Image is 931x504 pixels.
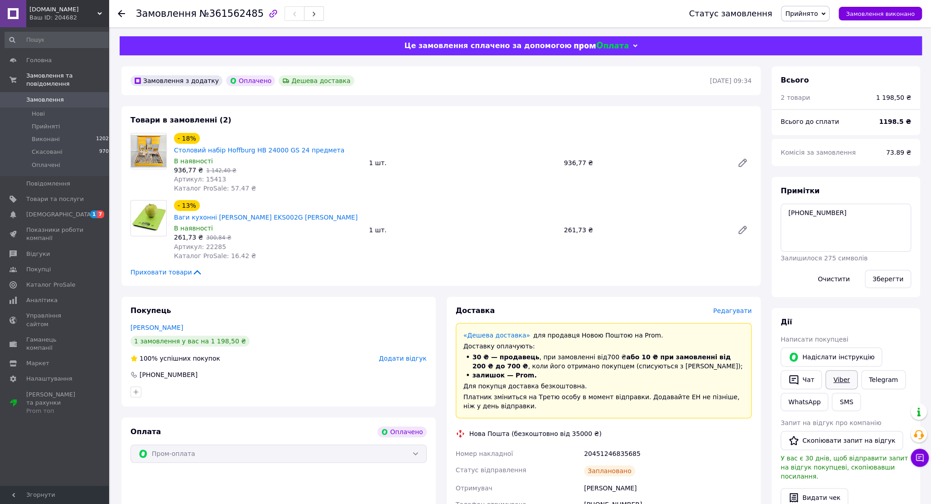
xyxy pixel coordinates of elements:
span: Гаманець компанії [26,336,84,352]
span: Артикул: 22285 [174,243,226,250]
div: Дешева доставка [279,75,354,86]
span: Всього [781,76,809,84]
span: У вас є 30 днів, щоб відправити запит на відгук покупцеві, скопіювавши посилання. [781,455,908,480]
span: Дії [781,318,792,326]
span: Номер накладної [456,450,513,457]
span: Статус відправлення [456,466,526,474]
div: Замовлення з додатку [130,75,222,86]
div: Платник зміниться на Третю особу в момент відправки. Додавайте ЕН не пізніше, ніж у день відправки. [463,392,744,411]
span: Нові [32,110,45,118]
button: Очистити [810,270,858,288]
span: Скасовані [32,148,63,156]
button: Чат з покупцем [911,449,929,467]
span: Замовлення виконано [846,10,915,17]
span: Комісія за замовлення [781,149,856,156]
a: Столовий набір Hoffburg HB 24000 GS 24 предмета [174,147,344,154]
a: WhatsApp [781,393,828,411]
div: Доставку оплачують: [463,342,744,351]
a: «Дешева доставка» [463,332,530,339]
span: Замовлення [26,96,64,104]
span: Це замовлення сплачено за допомогою [404,41,571,50]
div: [PHONE_NUMBER] [139,370,198,379]
li: , при замовленні від 700 ₴ , коли його отримано покупцем (списуються з [PERSON_NAME]); [463,352,744,371]
span: 30 ₴ — продавець [473,353,540,361]
a: Редагувати [733,154,752,172]
input: Пошук [5,32,113,48]
div: 1 замовлення у вас на 1 198,50 ₴ [130,336,250,347]
span: Аналітика [26,296,58,304]
button: Чат [781,370,822,389]
span: Маркет [26,359,49,367]
span: Налаштування [26,375,72,383]
span: Всього до сплати [781,118,839,125]
span: Залишилося 275 символів [781,254,868,262]
a: Viber [825,370,857,389]
div: 936,77 ₴ [560,157,730,169]
span: UA-CLATRONIC.KIEV.UA [29,5,97,14]
span: Покупці [26,265,51,274]
span: 936,77 ₴ [174,166,203,174]
span: Додати відгук [379,355,426,362]
a: [PERSON_NAME] [130,324,183,331]
div: успішних покупок [130,354,220,363]
div: Оплачено [377,426,426,437]
span: Оплата [130,427,161,436]
div: 20451246835685 [582,445,753,462]
span: Виконані [32,135,60,143]
button: Зберегти [865,270,911,288]
span: 1 [90,210,97,218]
div: Статус замовлення [689,9,772,18]
a: Редагувати [733,221,752,239]
span: Прийнято [785,10,818,17]
span: Замовлення та повідомлення [26,72,109,88]
button: Скопіювати запит на відгук [781,431,903,450]
span: Каталог ProSale: 16.42 ₴ [174,252,256,259]
span: Головна [26,56,52,64]
img: Ваги кухонні Esperanza EKS002G Lemon green [131,203,166,234]
button: Замовлення виконано [839,7,922,20]
button: Надіслати інструкцію [781,347,882,367]
span: Повідомлення [26,180,70,188]
span: 100% [140,355,158,362]
div: Prom топ [26,407,84,415]
div: - 13% [174,200,200,211]
span: Відгуки [26,250,50,258]
div: Оплачено [226,75,275,86]
div: [PERSON_NAME] [582,480,753,496]
span: 7 [97,210,104,218]
div: Ваш ID: 204682 [29,14,109,22]
div: 1 198,50 ₴ [876,93,911,102]
img: Столовий набір Hoffburg HB 24000 GS 24 предмета [131,135,166,167]
span: Каталог ProSale [26,281,75,289]
div: Повернутися назад [118,9,125,18]
span: 73.89 ₴ [886,149,911,156]
span: 300,84 ₴ [206,235,231,241]
span: Покупець [130,306,171,315]
span: Показники роботи компанії [26,226,84,242]
span: 261,73 ₴ [174,234,203,241]
span: Запит на відгук про компанію [781,419,881,426]
span: [PERSON_NAME] та рахунки [26,391,84,416]
span: Каталог ProSale: 57.47 ₴ [174,185,256,192]
span: Оплачені [32,161,60,169]
a: Ваги кухонні [PERSON_NAME] EKS002G [PERSON_NAME] [174,214,357,221]
div: Нова Пошта (безкоштовно від 35000 ₴) [467,429,604,438]
span: Примітки [781,186,820,195]
span: Приховати товари [130,268,203,277]
span: Редагувати [713,307,752,314]
span: Отримувач [456,484,492,492]
span: 9701 [99,148,112,156]
div: 1 шт. [365,157,560,169]
span: Замовлення [136,8,197,19]
div: 1 шт. [365,224,560,236]
span: Написати покупцеві [781,336,848,343]
span: Товари та послуги [26,195,84,203]
b: 1198.5 ₴ [879,118,911,125]
div: Заплановано [584,465,635,476]
span: залишок — Prom. [473,372,537,379]
span: 12027 [96,135,112,143]
div: Для покупця доставка безкоштовна. [463,382,744,391]
span: Товари в замовленні (2) [130,116,232,124]
div: - 18% [174,133,200,144]
span: В наявності [174,157,213,165]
